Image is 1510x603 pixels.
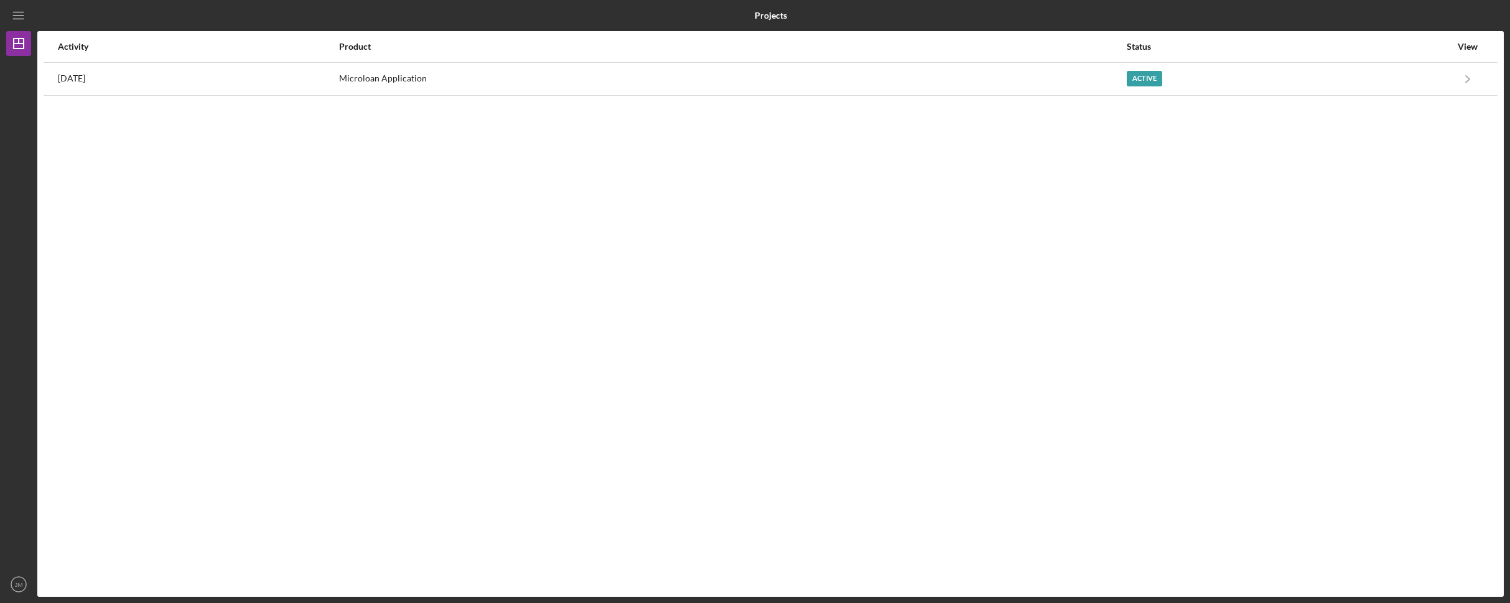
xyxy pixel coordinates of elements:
time: 2025-08-19 22:47 [58,73,85,83]
div: Activity [58,42,338,52]
div: Status [1127,42,1451,52]
div: Product [339,42,1126,52]
text: JM [15,581,23,588]
b: Projects [755,11,787,21]
button: JM [6,572,31,597]
div: View [1452,42,1483,52]
div: Active [1127,71,1162,86]
div: Microloan Application [339,63,1126,94]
